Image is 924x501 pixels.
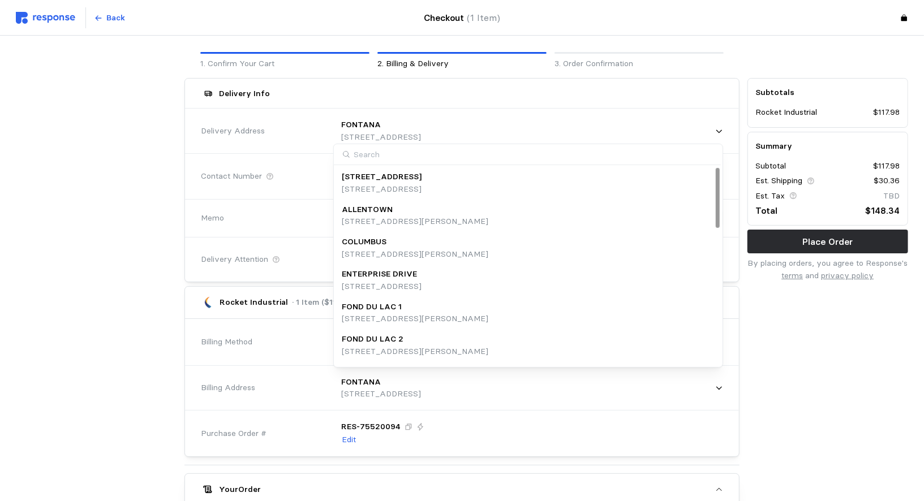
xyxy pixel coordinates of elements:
[341,376,381,388] p: FONTANA
[802,235,853,249] p: Place Order
[219,88,270,100] h5: Delivery Info
[342,171,422,183] p: [STREET_ADDRESS]
[201,125,265,137] span: Delivery Address
[341,131,421,144] p: [STREET_ADDRESS]
[377,58,547,70] p: 2. Billing & Delivery
[107,12,126,24] p: Back
[334,144,721,165] input: Search
[201,212,224,224] span: Memo
[201,336,252,348] span: Billing Method
[220,296,288,309] p: Rocket Industrial
[342,183,422,196] p: [STREET_ADDRESS]
[424,11,500,25] h4: Checkout
[341,421,401,433] p: RES-75520094
[874,175,900,187] p: $30.36
[185,319,738,456] div: Rocket Industrial· 1 Item ($117.98)Requires ApprovalMM
[555,58,724,70] p: 3. Order Confirmation
[219,483,261,495] h5: Your Order
[342,204,393,216] p: ALLENTOWN
[185,287,738,318] button: Rocket Industrial· 1 Item ($117.98)Requires ApprovalMM
[756,190,785,202] p: Est. Tax
[781,270,803,280] a: terms
[88,7,132,29] button: Back
[342,313,488,325] p: [STREET_ADDRESS][PERSON_NAME]
[342,236,386,248] p: COLUMBUS
[201,382,255,394] span: Billing Address
[756,87,900,98] h5: Subtotals
[342,248,488,261] p: [STREET_ADDRESS][PERSON_NAME]
[756,204,778,218] p: Total
[756,175,803,187] p: Est. Shipping
[342,345,488,358] p: [STREET_ADDRESS][PERSON_NAME]
[873,106,900,119] p: $117.98
[201,253,268,266] span: Delivery Attention
[747,257,908,282] p: By placing orders, you agree to Response's and
[756,140,900,152] h5: Summary
[200,58,369,70] p: 1. Confirm Your Cart
[865,204,900,218] p: $148.34
[756,160,787,172] p: Subtotal
[16,12,75,24] img: svg%3e
[342,333,403,345] p: FOND DU LAC 2
[756,106,818,119] p: Rocket Industrial
[883,190,900,202] p: TBD
[467,12,500,23] span: (1 Item)
[342,268,417,280] p: ENTERPRISE DRIVE
[342,280,422,293] p: [STREET_ADDRESS]
[341,388,421,400] p: [STREET_ADDRESS]
[342,301,402,313] p: FOND DU LAC 1
[342,434,356,446] p: Edit
[292,296,355,309] p: · 1 Item ($117.98)
[747,230,908,253] button: Place Order
[201,427,267,440] span: Purchase Order #
[821,270,874,280] a: privacy policy
[201,170,262,183] span: Contact Number
[342,215,488,228] p: [STREET_ADDRESS][PERSON_NAME]
[341,119,381,131] p: FONTANA
[341,433,356,447] button: Edit
[873,160,900,172] p: $117.98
